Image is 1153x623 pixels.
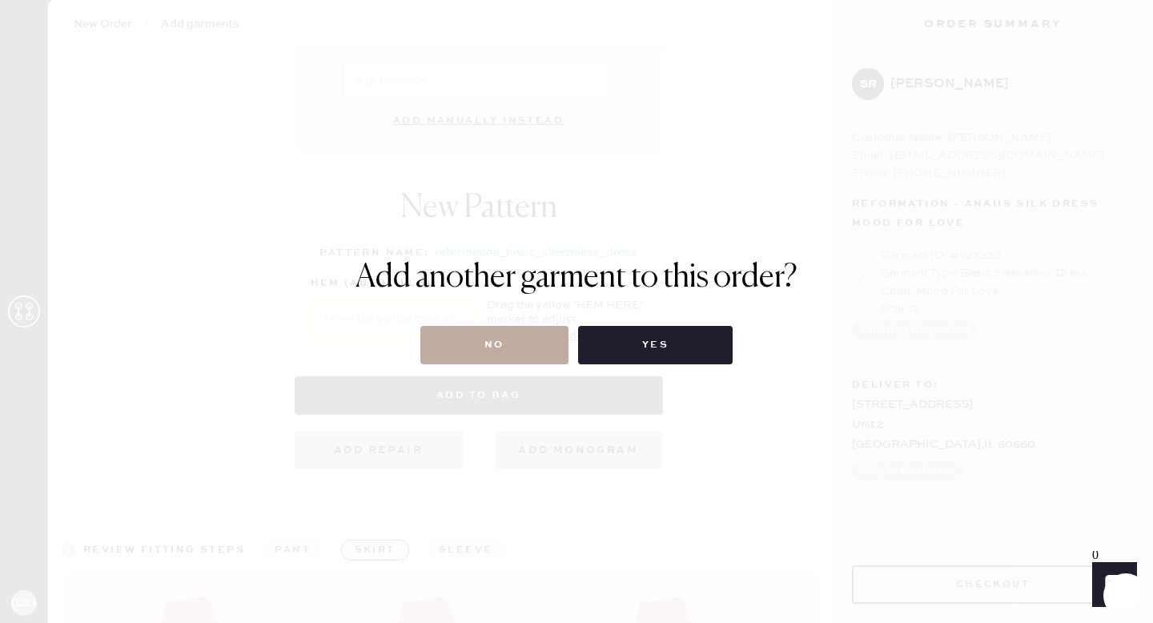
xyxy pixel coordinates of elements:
[420,326,568,364] button: No
[356,259,797,297] h1: Add another garment to this order?
[578,326,733,364] button: Yes
[1077,551,1146,620] iframe: Front Chat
